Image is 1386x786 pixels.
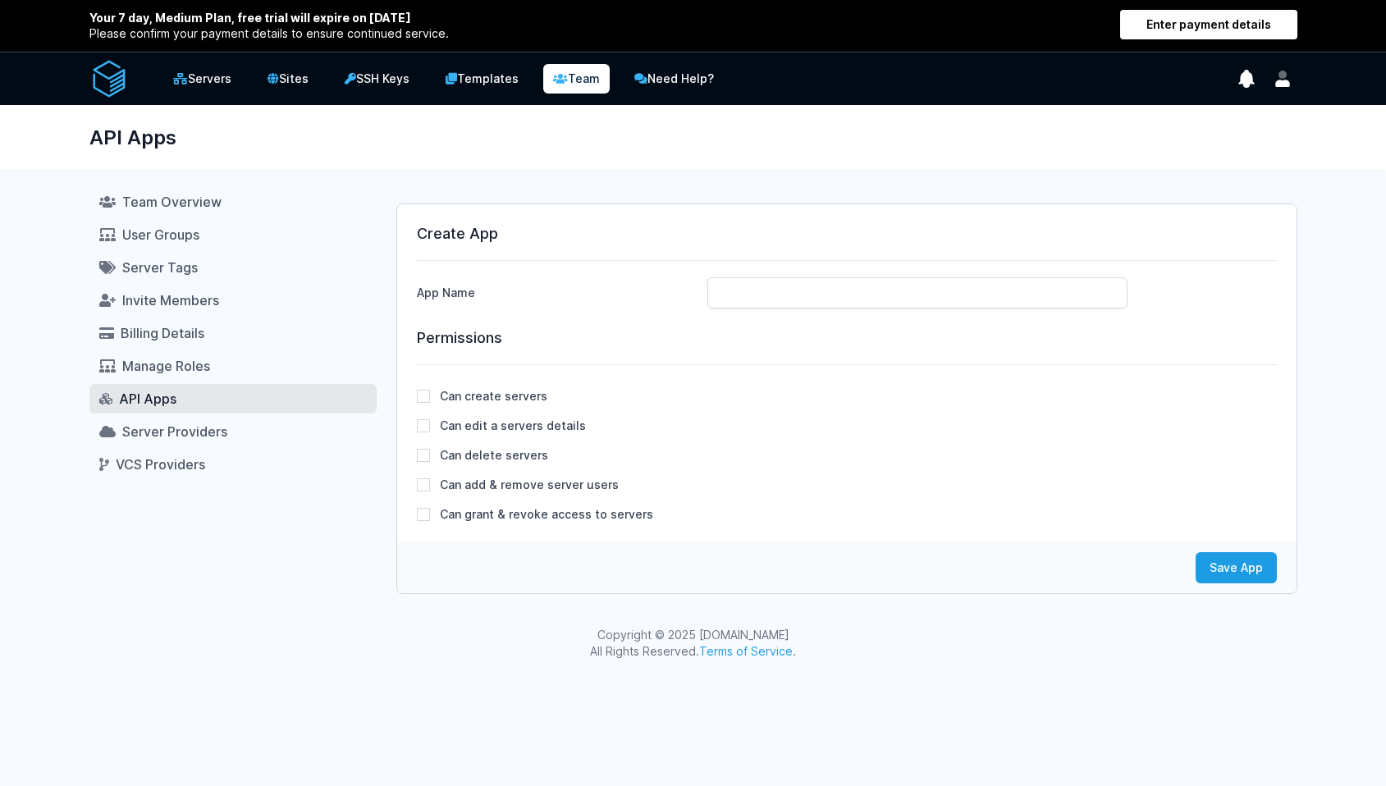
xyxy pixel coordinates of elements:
[434,62,530,95] a: Templates
[440,506,653,523] span: Can grant & revoke access to servers
[89,118,176,158] h1: API Apps
[119,391,176,407] span: API Apps
[543,64,610,94] a: Team
[122,259,198,276] span: Server Tags
[122,358,210,374] span: Manage Roles
[89,318,377,348] a: Billing Details
[1268,64,1297,94] button: User menu
[89,187,377,217] a: Team Overview
[122,423,227,440] span: Server Providers
[122,292,219,308] span: Invite Members
[162,62,243,95] a: Servers
[417,278,695,301] label: App Name
[89,10,926,42] div: Please confirm your payment details to ensure continued service.
[89,450,377,479] a: VCS Providers
[1232,64,1261,94] button: show notifications
[417,224,1277,244] h3: Create App
[1120,10,1297,39] a: Enter payment details
[256,62,320,95] a: Sites
[1196,552,1277,583] button: Save App
[440,447,548,464] span: Can delete servers
[440,477,619,493] span: Can add & remove server users
[89,286,377,315] a: Invite Members
[122,194,222,210] span: Team Overview
[89,11,411,25] strong: Your 7 day, Medium Plan, free trial will expire on [DATE]
[699,644,793,658] a: Terms of Service
[122,226,199,243] span: User Groups
[417,328,1277,348] h3: Permissions
[623,62,725,95] a: Need Help?
[333,62,421,95] a: SSH Keys
[121,325,204,341] span: Billing Details
[89,59,129,98] img: serverAuth logo
[89,253,377,282] a: Server Tags
[440,388,547,404] span: Can create servers
[89,351,377,381] a: Manage Roles
[116,456,205,473] span: VCS Providers
[89,417,377,446] a: Server Providers
[89,220,377,249] a: User Groups
[89,384,377,414] a: API Apps
[440,418,586,434] span: Can edit a servers details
